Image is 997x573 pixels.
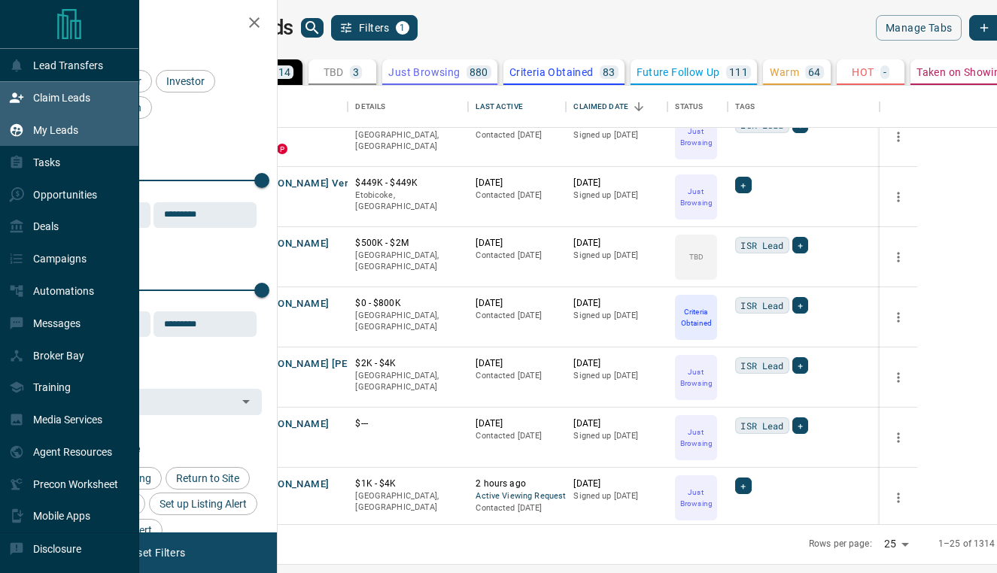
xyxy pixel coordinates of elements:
[236,391,257,412] button: Open
[476,86,522,128] div: Last Active
[573,310,660,322] p: Signed up [DATE]
[476,250,558,262] p: Contacted [DATE]
[566,86,667,128] div: Claimed Date
[675,86,703,128] div: Status
[798,298,803,313] span: +
[476,297,558,310] p: [DATE]
[476,502,558,514] p: Contacted [DATE]
[476,417,558,430] p: [DATE]
[250,357,410,371] button: [PERSON_NAME] [PERSON_NAME]
[154,498,252,510] span: Set up Listing Alert
[250,177,407,191] button: [PERSON_NAME] Vereshchynskyy
[355,297,461,310] p: $0 - $800K
[887,366,910,389] button: more
[388,67,460,77] p: Just Browsing
[355,177,461,189] p: $449K - $449K
[938,538,995,550] p: 1–25 of 1314
[676,426,716,449] p: Just Browsing
[161,75,210,87] span: Investor
[171,472,245,484] span: Return to Site
[277,144,287,154] div: property.ca
[573,86,628,128] div: Claimed Date
[353,67,359,77] p: 3
[397,23,408,33] span: 1
[878,533,914,555] div: 25
[792,357,808,374] div: +
[250,477,329,492] button: [PERSON_NAME]
[798,418,803,433] span: +
[676,186,716,208] p: Just Browsing
[573,417,660,430] p: [DATE]
[573,129,660,141] p: Signed up [DATE]
[740,238,783,253] span: ISR Lead
[883,67,886,77] p: -
[355,237,461,250] p: $500K - $2M
[792,237,808,253] div: +
[476,477,558,490] p: 2 hours ago
[573,370,660,382] p: Signed up [DATE]
[729,67,748,77] p: 111
[809,538,872,550] p: Rows per page:
[573,477,660,490] p: [DATE]
[603,67,616,77] p: 83
[887,306,910,329] button: more
[509,67,594,77] p: Criteria Obtained
[792,417,808,434] div: +
[735,477,751,494] div: +
[689,251,704,262] p: TBD
[573,177,660,189] p: [DATE]
[355,86,385,128] div: Details
[735,86,755,128] div: Tags
[476,357,558,370] p: [DATE]
[573,189,660,202] p: Signed up [DATE]
[355,370,461,393] p: [GEOGRAPHIC_DATA], [GEOGRAPHIC_DATA]
[250,417,329,432] button: [PERSON_NAME]
[573,430,660,442] p: Signed up [DATE]
[468,86,566,128] div: Last Active
[676,126,716,148] p: Just Browsing
[476,237,558,250] p: [DATE]
[573,297,660,310] p: [DATE]
[250,237,329,251] button: [PERSON_NAME]
[740,358,783,373] span: ISR Lead
[808,67,821,77] p: 64
[114,540,195,565] button: Reset Filters
[573,490,660,502] p: Signed up [DATE]
[887,426,910,449] button: more
[242,86,348,128] div: Name
[250,297,329,311] button: [PERSON_NAME]
[676,487,716,509] p: Just Browsing
[166,467,250,490] div: Return to Site
[331,15,418,41] button: Filters1
[740,177,746,193] span: +
[355,490,461,514] p: [GEOGRAPHIC_DATA], [GEOGRAPHIC_DATA]
[735,177,751,193] div: +
[476,490,558,503] span: Active Viewing Request
[770,67,799,77] p: Warm
[887,246,910,268] button: more
[476,177,558,189] p: [DATE]
[667,86,728,128] div: Status
[798,358,803,373] span: +
[792,297,808,314] div: +
[728,86,880,128] div: Tags
[156,70,215,92] div: Investor
[266,67,291,77] p: 1314
[476,189,558,202] p: Contacted [DATE]
[355,250,461,273] p: [GEOGRAPHIC_DATA], [GEOGRAPHIC_DATA]
[887,186,910,208] button: more
[476,430,558,442] p: Contacted [DATE]
[470,67,488,77] p: 880
[876,15,962,41] button: Manage Tabs
[355,357,461,370] p: $2K - $4K
[476,129,558,141] p: Contacted [DATE]
[301,18,324,38] button: search button
[852,67,874,77] p: HOT
[573,250,660,262] p: Signed up [DATE]
[798,238,803,253] span: +
[676,366,716,389] p: Just Browsing
[348,86,468,128] div: Details
[149,493,257,515] div: Set up Listing Alert
[887,126,910,148] button: more
[740,418,783,433] span: ISR Lead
